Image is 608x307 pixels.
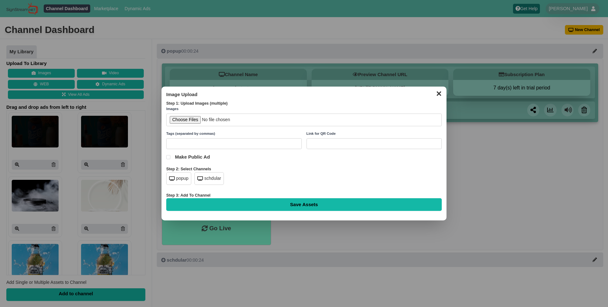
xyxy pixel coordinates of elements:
label: Make Public Ad [166,154,442,160]
input: Save Assets [166,198,442,211]
label: Link for QR Code [307,131,442,137]
input: Make Public Ad [166,155,170,159]
h3: Image Upload [166,91,442,98]
div: Step 3: Add To Channel [166,193,442,199]
button: ✕ [433,88,445,98]
div: popup [166,172,191,185]
label: Tags (separated by commas) [166,131,302,137]
div: Step 2: Select Channels [166,167,442,172]
div: Step 1: Upload Images (multiple) [166,101,442,107]
div: schdular [194,172,224,185]
label: Images [166,106,442,112]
